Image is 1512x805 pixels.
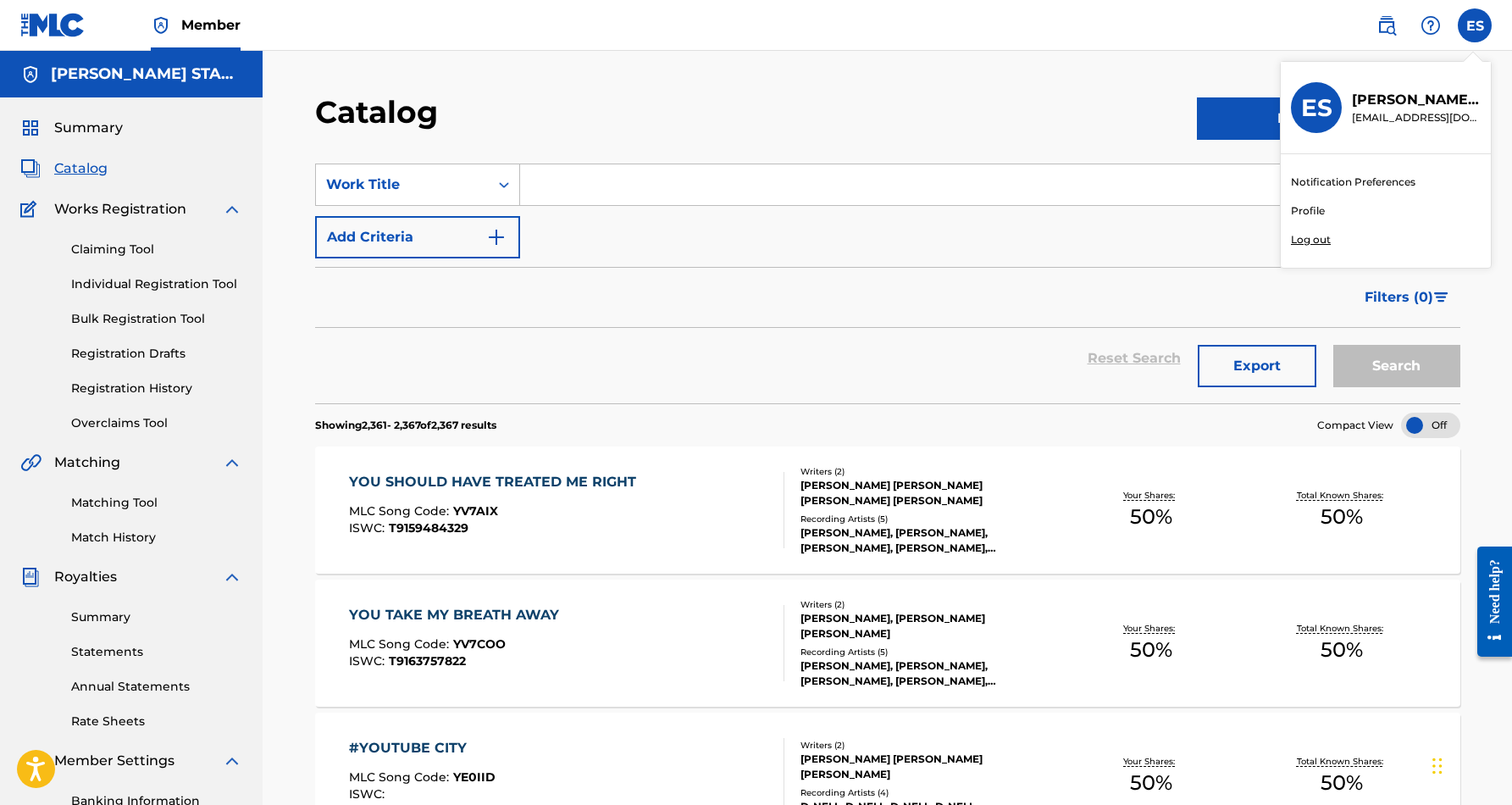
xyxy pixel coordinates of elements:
span: ISWC : [349,786,389,802]
img: 9d2ae6d4665cec9f34b9.svg [486,227,507,247]
span: 50 % [1130,502,1172,532]
span: ISWC : [349,653,389,669]
div: Writers ( 2 ) [800,598,1056,611]
div: #YOUTUBE CITY [349,738,496,758]
span: MLC Song Code : [349,636,453,652]
div: [PERSON_NAME] [PERSON_NAME] [PERSON_NAME] [PERSON_NAME] [800,478,1056,508]
span: Works Registration [54,199,186,219]
a: CatalogCatalog [20,158,108,179]
span: Filters ( 0 ) [1365,287,1433,308]
div: Drag [1432,741,1443,791]
span: T9163757822 [389,653,466,669]
iframe: Chat Widget [1427,724,1512,805]
a: YOU TAKE MY BREATH AWAYMLC Song Code:YV7COOISWC:T9163757822Writers (2)[PERSON_NAME], [PERSON_NAME... [315,580,1460,707]
img: Accounts [20,64,41,85]
p: Total Known Shares: [1297,622,1387,635]
h3: ES [1301,93,1332,123]
div: YOU SHOULD HAVE TREATED ME RIGHT [349,472,645,492]
span: Member Settings [54,751,174,771]
span: Summary [54,118,123,138]
span: Matching [54,452,120,473]
a: Statements [71,643,242,661]
a: YOU SHOULD HAVE TREATED ME RIGHTMLC Song Code:YV7AIXISWC:T9159484329Writers (2)[PERSON_NAME] [PER... [315,447,1460,574]
a: Bulk Registration Tool [71,310,242,328]
img: Top Rightsholder [151,15,171,36]
a: Registration Drafts [71,345,242,363]
p: Your Shares: [1123,489,1179,502]
div: YOU TAKE MY BREATH AWAY [349,605,568,625]
form: Search Form [315,164,1460,403]
div: [PERSON_NAME], [PERSON_NAME], [PERSON_NAME], [PERSON_NAME], [PERSON_NAME] [800,658,1056,689]
a: Profile [1291,203,1325,219]
img: Catalog [20,158,41,179]
button: Filters (0) [1354,276,1460,319]
img: Matching [20,452,42,473]
span: Compact View [1317,418,1393,433]
h2: Catalog [315,93,446,131]
div: Recording Artists ( 5 ) [800,513,1056,525]
a: Annual Statements [71,678,242,696]
a: Individual Registration Tool [71,275,242,293]
p: Your Shares: [1123,622,1179,635]
span: MLC Song Code : [349,769,453,785]
div: Recording Artists ( 5 ) [800,646,1056,658]
span: YV7AIX [453,503,498,519]
span: 50 % [1130,635,1172,665]
span: 50 % [1321,502,1363,532]
a: Match History [71,529,242,547]
p: Eric Smith [1352,90,1481,110]
a: Public Search [1370,8,1404,42]
div: [PERSON_NAME], [PERSON_NAME] [PERSON_NAME] [800,611,1056,641]
img: filter [1434,292,1448,303]
p: Your Shares: [1123,755,1179,768]
span: YV7COO [453,636,506,652]
span: ES [1466,16,1484,36]
button: Add Criteria [315,216,520,258]
img: Summary [20,118,41,138]
a: Summary [71,608,242,626]
div: Work Title [326,175,479,195]
img: MLC Logo [20,13,86,37]
iframe: Resource Center [1465,532,1512,672]
span: 50 % [1321,635,1363,665]
div: Recording Artists ( 4 ) [800,786,1056,799]
img: expand [222,567,242,587]
img: Works Registration [20,199,42,219]
span: Member [181,15,241,35]
span: ISWC : [349,520,389,536]
img: Royalties [20,567,41,587]
span: 50 % [1130,768,1172,798]
p: Log out [1291,232,1331,247]
h5: SMITH STAR MUZIC [51,64,242,84]
img: expand [222,751,242,771]
a: Rate Sheets [71,713,242,730]
img: expand [222,452,242,473]
a: Notification Preferences [1291,175,1415,190]
img: Member Settings [20,751,41,771]
div: [PERSON_NAME] [PERSON_NAME] [PERSON_NAME] [800,752,1056,782]
a: Overclaims Tool [71,414,242,432]
img: help [1421,15,1441,36]
a: Registration History [71,380,242,397]
p: Total Known Shares: [1297,489,1387,502]
div: Writers ( 2 ) [800,465,1056,478]
button: Export [1198,345,1316,387]
span: 50 % [1321,768,1363,798]
p: smidimuzic@gmail.com [1352,110,1481,125]
span: YE0IID [453,769,496,785]
span: MLC Song Code : [349,503,453,519]
span: T9159484329 [389,520,468,536]
a: Matching Tool [71,494,242,512]
div: User Menu [1458,8,1492,42]
div: [PERSON_NAME], [PERSON_NAME], [PERSON_NAME], [PERSON_NAME], [PERSON_NAME] [800,525,1056,556]
span: Royalties [54,567,117,587]
a: Claiming Tool [71,241,242,258]
div: Writers ( 2 ) [800,739,1056,752]
button: Register Work [1197,97,1460,140]
img: expand [222,199,242,219]
p: Total Known Shares: [1297,755,1387,768]
span: Catalog [54,158,108,179]
div: Help [1414,8,1448,42]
